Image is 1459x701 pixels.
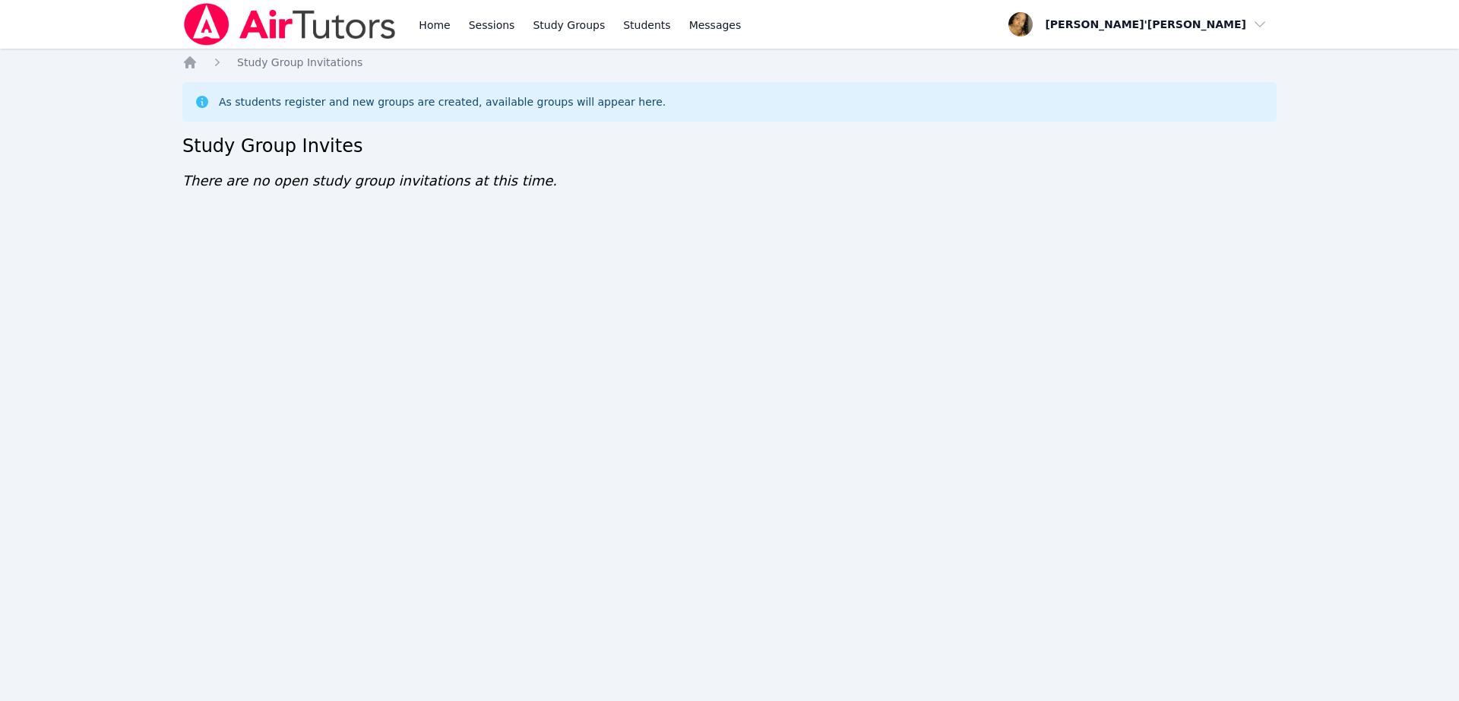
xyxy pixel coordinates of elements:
[689,17,742,33] span: Messages
[182,134,1277,158] h2: Study Group Invites
[237,56,362,68] span: Study Group Invitations
[182,3,397,46] img: Air Tutors
[219,94,666,109] div: As students register and new groups are created, available groups will appear here.
[182,55,1277,70] nav: Breadcrumb
[182,173,557,189] span: There are no open study group invitations at this time.
[237,55,362,70] a: Study Group Invitations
